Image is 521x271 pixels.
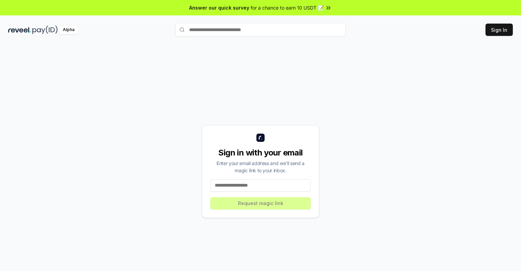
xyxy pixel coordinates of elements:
[8,26,31,34] img: reveel_dark
[32,26,58,34] img: pay_id
[59,26,78,34] div: Alpha
[210,147,311,158] div: Sign in with your email
[485,24,513,36] button: Sign In
[251,4,324,11] span: for a chance to earn 10 USDT 📝
[256,134,265,142] img: logo_small
[189,4,249,11] span: Answer our quick survey
[210,160,311,174] div: Enter your email address and we’ll send a magic link to your inbox.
